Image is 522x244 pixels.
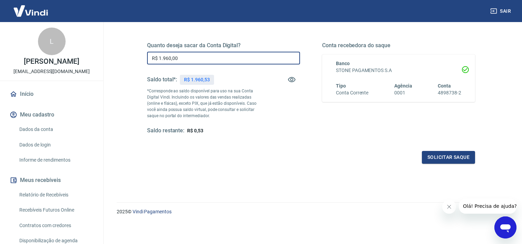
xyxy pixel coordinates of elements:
a: Contratos com credores [17,218,95,233]
h6: 4898738-2 [438,89,461,96]
p: 2025 © [117,208,505,215]
span: Tipo [336,83,346,89]
p: R$ 1.960,53 [184,76,210,83]
a: Início [8,87,95,102]
a: Dados da conta [17,122,95,136]
h6: Conta Corrente [336,89,368,96]
h6: 0001 [394,89,412,96]
h5: Quanto deseja sacar da Conta Digital? [147,42,300,49]
span: R$ 0,53 [187,128,203,133]
p: *Corresponde ao saldo disponível para uso na sua Conta Digital Vindi. Incluindo os valores das ve... [147,88,262,119]
button: Solicitar saque [422,151,475,164]
button: Meu cadastro [8,107,95,122]
iframe: Button to launch messaging window [494,216,516,238]
img: Vindi [8,0,53,21]
h5: Saldo total*: [147,76,177,83]
p: [EMAIL_ADDRESS][DOMAIN_NAME] [13,68,90,75]
a: Dados de login [17,138,95,152]
button: Sair [489,5,514,18]
button: Meus recebíveis [8,173,95,188]
span: Banco [336,61,350,66]
a: Informe de rendimentos [17,153,95,167]
span: Conta [438,83,451,89]
div: L [38,28,66,55]
h5: Conta recebedora do saque [322,42,475,49]
a: Vindi Pagamentos [133,209,172,214]
a: Recebíveis Futuros Online [17,203,95,217]
h6: STONE PAGAMENTOS S.A [336,67,461,74]
p: [PERSON_NAME] [24,58,79,65]
iframe: Message from company [459,199,516,214]
iframe: Close message [442,200,456,214]
h5: Saldo restante: [147,127,184,134]
span: Olá! Precisa de ajuda? [4,5,58,10]
span: Agência [394,83,412,89]
a: Relatório de Recebíveis [17,188,95,202]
